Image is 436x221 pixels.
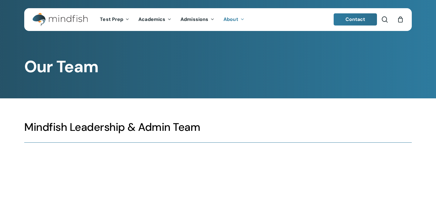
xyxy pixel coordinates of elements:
a: Contact [334,13,377,25]
span: Contact [345,16,365,22]
h1: Our Team [24,57,412,76]
span: Test Prep [100,16,123,22]
a: Test Prep [95,17,134,22]
a: About [219,17,249,22]
nav: Main Menu [95,8,249,31]
a: Admissions [176,17,219,22]
span: About [223,16,238,22]
span: Academics [138,16,165,22]
a: Academics [134,17,176,22]
header: Main Menu [24,8,412,31]
span: Admissions [180,16,208,22]
h3: Mindfish Leadership & Admin Team [24,120,412,134]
